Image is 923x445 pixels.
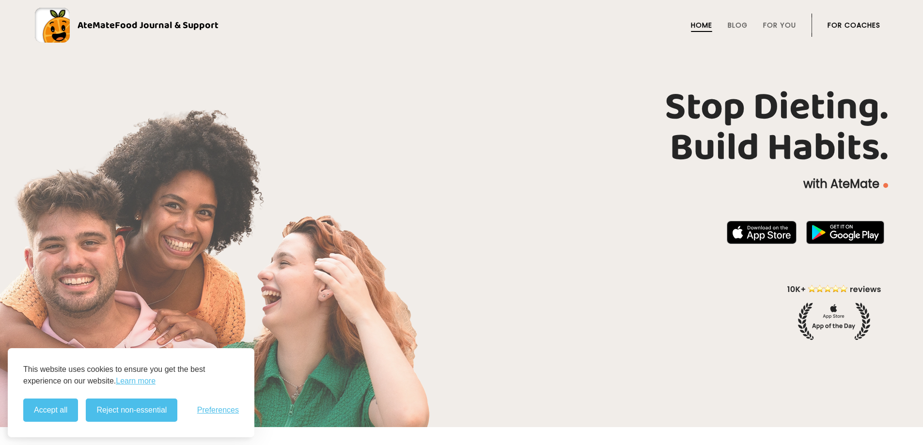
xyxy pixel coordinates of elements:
[116,375,156,387] a: Learn more
[728,21,748,29] a: Blog
[70,17,219,33] div: AteMate
[23,364,239,387] p: This website uses cookies to ensure you get the best experience on our website.
[115,17,219,33] span: Food Journal & Support
[35,87,888,169] h1: Stop Dieting. Build Habits.
[35,176,888,192] p: with AteMate
[691,21,712,29] a: Home
[780,283,888,340] img: home-hero-appoftheday.png
[727,221,797,244] img: badge-download-apple.svg
[35,8,888,43] a: AteMateFood Journal & Support
[806,221,884,244] img: badge-download-google.png
[763,21,796,29] a: For You
[197,406,239,414] button: Toggle preferences
[197,406,239,414] span: Preferences
[828,21,880,29] a: For Coaches
[86,399,177,422] button: Reject non-essential
[23,399,78,422] button: Accept all cookies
